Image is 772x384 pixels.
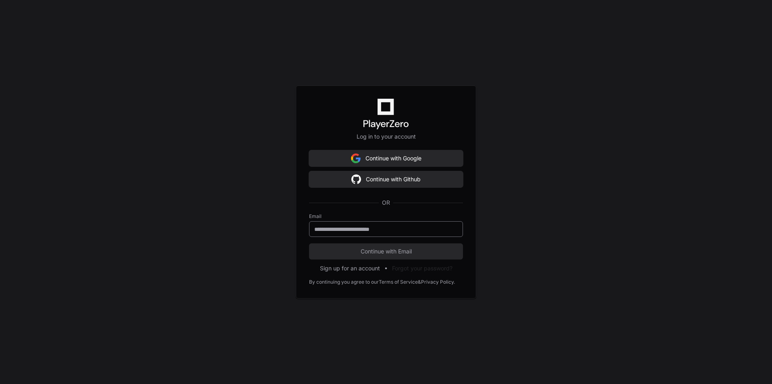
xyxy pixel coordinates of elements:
div: & [418,279,421,285]
span: Continue with Email [309,247,463,255]
label: Email [309,213,463,220]
a: Privacy Policy. [421,279,455,285]
button: Sign up for an account [320,264,380,272]
button: Continue with Google [309,150,463,166]
div: By continuing you agree to our [309,279,379,285]
button: Forgot your password? [392,264,452,272]
p: Log in to your account [309,133,463,141]
img: Sign in with google [351,150,361,166]
span: OR [379,199,393,207]
button: Continue with Email [309,243,463,259]
a: Terms of Service [379,279,418,285]
img: Sign in with google [351,171,361,187]
button: Continue with Github [309,171,463,187]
